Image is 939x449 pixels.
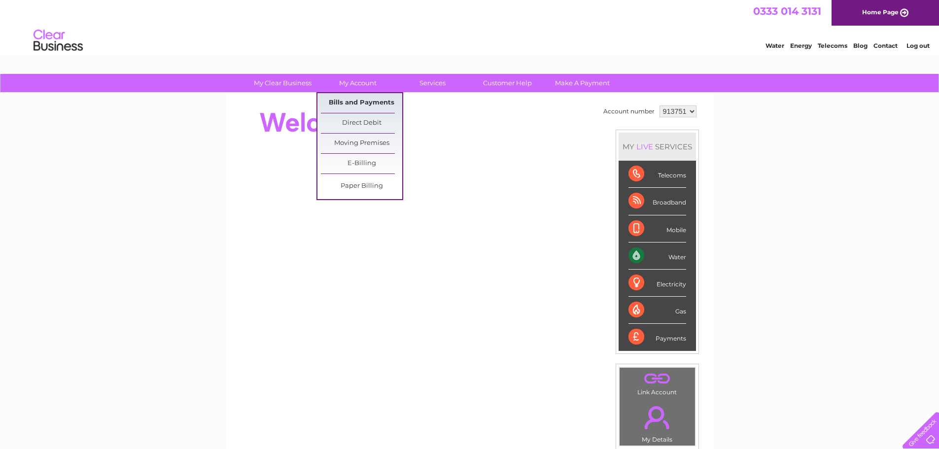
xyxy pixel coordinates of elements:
[853,42,868,49] a: Blog
[33,26,83,56] img: logo.png
[790,42,812,49] a: Energy
[628,188,686,215] div: Broadband
[601,103,657,120] td: Account number
[634,142,655,151] div: LIVE
[873,42,898,49] a: Contact
[619,367,696,398] td: Link Account
[542,74,623,92] a: Make A Payment
[619,133,696,161] div: MY SERVICES
[628,270,686,297] div: Electricity
[467,74,548,92] a: Customer Help
[628,242,686,270] div: Water
[906,42,930,49] a: Log out
[628,324,686,350] div: Payments
[753,5,821,17] a: 0333 014 3131
[628,215,686,242] div: Mobile
[628,297,686,324] div: Gas
[622,370,693,387] a: .
[765,42,784,49] a: Water
[321,154,402,173] a: E-Billing
[317,74,398,92] a: My Account
[619,398,696,446] td: My Details
[392,74,473,92] a: Services
[321,176,402,196] a: Paper Billing
[321,93,402,113] a: Bills and Payments
[818,42,847,49] a: Telecoms
[321,134,402,153] a: Moving Premises
[628,161,686,188] div: Telecoms
[237,5,703,48] div: Clear Business is a trading name of Verastar Limited (registered in [GEOGRAPHIC_DATA] No. 3667643...
[622,400,693,435] a: .
[321,113,402,133] a: Direct Debit
[242,74,323,92] a: My Clear Business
